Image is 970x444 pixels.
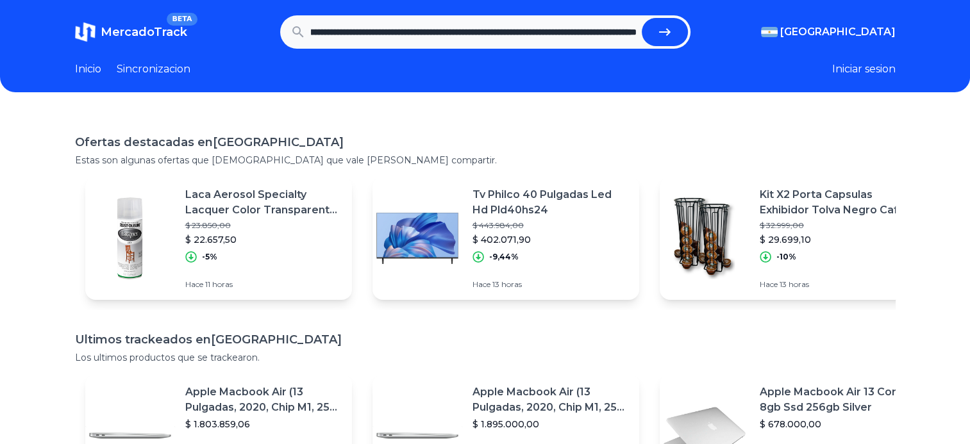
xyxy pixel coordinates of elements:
p: -5% [202,252,217,262]
img: Featured image [85,193,175,283]
p: -9,44% [489,252,519,262]
p: Kit X2 Porta Capsulas Exhibidor Tolva Negro Cafe Dolce Gusto [760,187,916,218]
img: Featured image [372,193,462,283]
h1: Ofertas destacadas en [GEOGRAPHIC_DATA] [75,133,896,151]
img: Argentina [761,27,778,37]
a: Inicio [75,62,101,77]
p: Laca Aerosol Specialty Lacquer Color Transparente Brillante [185,187,342,218]
p: $ 402.071,90 [472,233,629,246]
span: BETA [167,13,197,26]
a: Featured imageTv Philco 40 Pulgadas Led Hd Pld40hs24$ 443.984,00$ 402.071,90-9,44%Hace 13 horas [372,177,639,300]
p: Hace 11 horas [185,279,342,290]
p: $ 29.699,10 [760,233,916,246]
button: [GEOGRAPHIC_DATA] [761,24,896,40]
span: MercadoTrack [101,25,187,39]
a: Featured imageLaca Aerosol Specialty Lacquer Color Transparente Brillante$ 23.850,00$ 22.657,50-5... [85,177,352,300]
p: Apple Macbook Air 13 Core I5 8gb Ssd 256gb Silver [760,384,916,415]
p: $ 1.895.000,00 [472,418,629,431]
a: Featured imageKit X2 Porta Capsulas Exhibidor Tolva Negro Cafe Dolce Gusto$ 32.999,00$ 29.699,10-... [660,177,926,300]
a: MercadoTrackBETA [75,22,187,42]
p: Los ultimos productos que se trackearon. [75,351,896,364]
a: Sincronizacion [117,62,190,77]
p: $ 23.850,00 [185,220,342,231]
p: $ 32.999,00 [760,220,916,231]
img: Featured image [660,193,749,283]
span: [GEOGRAPHIC_DATA] [780,24,896,40]
p: $ 1.803.859,06 [185,418,342,431]
p: Tv Philco 40 Pulgadas Led Hd Pld40hs24 [472,187,629,218]
p: Apple Macbook Air (13 Pulgadas, 2020, Chip M1, 256 Gb De Ssd, 8 Gb De Ram) - Plata [472,384,629,415]
p: -10% [776,252,796,262]
h1: Ultimos trackeados en [GEOGRAPHIC_DATA] [75,331,896,349]
p: Apple Macbook Air (13 Pulgadas, 2020, Chip M1, 256 Gb De Ssd, 8 Gb De Ram) - Plata [185,384,342,415]
p: $ 22.657,50 [185,233,342,246]
p: $ 678.000,00 [760,418,916,431]
img: MercadoTrack [75,22,96,42]
p: Hace 13 horas [760,279,916,290]
p: $ 443.984,00 [472,220,629,231]
button: Iniciar sesion [832,62,896,77]
p: Hace 13 horas [472,279,629,290]
p: Estas son algunas ofertas que [DEMOGRAPHIC_DATA] que vale [PERSON_NAME] compartir. [75,154,896,167]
